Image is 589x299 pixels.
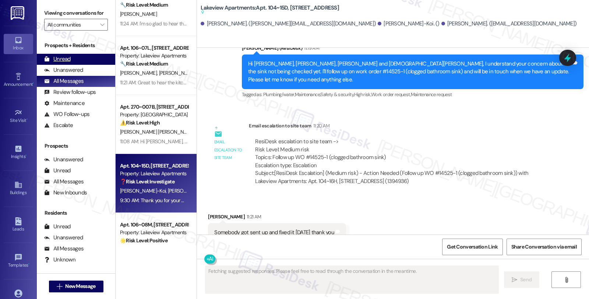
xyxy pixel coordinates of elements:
[245,213,261,221] div: 11:21 AM
[320,91,354,98] span: Safety & security ,
[507,239,582,255] button: Share Conversation via email
[255,169,543,185] div: Subject: [ResiDesk Escalation] (Medium risk) - Action Needed (Follow up WO #14525-1 (clogged bath...
[11,6,26,20] img: ResiDesk Logo
[33,81,34,86] span: •
[295,91,320,98] span: Maintenance ,
[120,79,399,86] div: 11:21 AM: Great to hear the kitchen sink is fixed! If anything else comes up, please don't hesita...
[100,22,104,28] i: 
[120,187,168,194] span: [PERSON_NAME]-Koi
[37,142,115,150] div: Prospects
[120,1,168,8] strong: 🔧 Risk Level: Medium
[371,91,411,98] span: Work order request ,
[44,55,71,63] div: Unread
[44,256,75,264] div: Unknown
[205,266,498,293] textarea: Fetching suggested responses. Please feel free to read through the conversation in the meantime.
[159,70,198,76] span: [PERSON_NAME]
[120,221,188,229] div: Apt. 106~08M, [STREET_ADDRESS]
[447,243,498,251] span: Get Conversation Link
[120,44,188,52] div: Apt. 106~07L, [STREET_ADDRESS]
[201,4,339,16] b: Lakeview Apartments: Apt. 104~15D, [STREET_ADDRESS]
[311,122,330,130] div: 11:20 AM
[44,110,89,118] div: WO Follow-ups
[25,153,27,158] span: •
[120,11,157,17] span: [PERSON_NAME]
[37,209,115,217] div: Residents
[504,271,540,288] button: Send
[120,111,188,119] div: Property: [GEOGRAPHIC_DATA]
[201,20,376,28] div: [PERSON_NAME]. ([PERSON_NAME][EMAIL_ADDRESS][DOMAIN_NAME])
[248,60,572,84] div: Hi [PERSON_NAME], [PERSON_NAME], [PERSON_NAME] and [DEMOGRAPHIC_DATA][PERSON_NAME], I understand ...
[263,91,295,98] span: Plumbing/water ,
[511,243,577,251] span: Share Conversation via email
[120,178,174,185] strong: ❓ Risk Level: Investigate
[27,117,28,122] span: •
[120,162,188,170] div: Apt. 104~15D, [STREET_ADDRESS]
[4,106,33,126] a: Site Visit •
[44,178,84,186] div: All Messages
[44,122,73,129] div: Escalate
[49,281,103,292] button: New Message
[120,52,188,60] div: Property: Lakeview Apartments
[120,20,412,27] div: 11:24 AM: I'm so glad to hear the sink issue is resolved. If you need anything else at all, pleas...
[564,277,569,283] i: 
[44,66,83,74] div: Unanswered
[120,70,159,76] span: [PERSON_NAME]
[242,44,583,54] div: [PERSON_NAME] (ResiDesk)
[242,89,583,100] div: Tagged as:
[120,229,188,236] div: Property: Lakeview Apartments
[44,88,96,96] div: Review follow-ups
[441,20,577,28] div: [PERSON_NAME]. ([EMAIL_ADDRESS][DOMAIN_NAME])
[44,223,71,231] div: Unread
[512,277,517,283] i: 
[214,138,243,162] div: Email escalation to site team
[255,138,543,169] div: ResiDesk escalation to site team -> Risk Level: Medium risk Topics: Follow up WO #14525-1 (clogge...
[28,261,29,267] span: •
[44,189,87,197] div: New Inbounds
[47,19,96,31] input: All communities
[411,91,452,98] span: Maintenance request
[44,167,71,175] div: Unread
[4,143,33,162] a: Insights •
[442,239,502,255] button: Get Conversation Link
[65,282,95,290] span: New Message
[44,99,85,107] div: Maintenance
[214,229,334,236] div: Somebody got sent up and fixed it [DATE] thank you
[120,60,168,67] strong: 🔧 Risk Level: Medium
[44,245,84,253] div: All Messages
[44,156,83,163] div: Unanswered
[44,234,83,242] div: Unanswered
[302,44,319,52] div: 11:19 AM
[4,179,33,198] a: Buildings
[44,77,84,85] div: All Messages
[4,251,33,271] a: Templates •
[520,276,532,284] span: Send
[208,213,346,223] div: [PERSON_NAME]
[57,284,62,289] i: 
[168,187,216,194] span: [PERSON_NAME]-Koi
[249,122,550,132] div: Email escalation to site team
[120,103,188,111] div: Apt. 270~007B, [STREET_ADDRESS]
[120,237,167,244] strong: 🌟 Risk Level: Positive
[120,119,160,126] strong: ⚠️ Risk Level: High
[120,197,552,204] div: 9:30 AM: Thank you for your message. Our offices are currently closed, but we will contact you wh...
[354,91,371,98] span: High risk ,
[44,7,108,19] label: Viewing conversations for
[37,42,115,49] div: Prospects + Residents
[4,215,33,235] a: Leads
[4,34,33,54] a: Inbox
[120,246,157,253] span: [PERSON_NAME]
[120,129,195,135] span: [PERSON_NAME] [PERSON_NAME]
[120,170,188,177] div: Property: Lakeview Apartments
[378,20,440,28] div: [PERSON_NAME]-Koi. ()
